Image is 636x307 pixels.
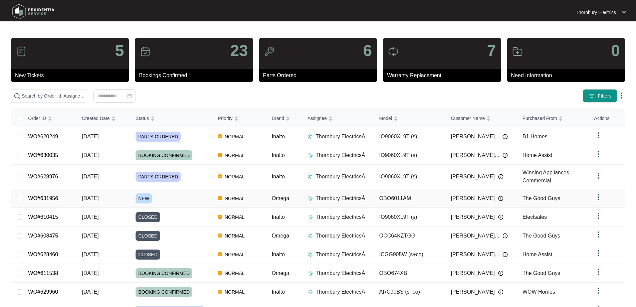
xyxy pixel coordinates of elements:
img: Vercel Logo [218,134,222,138]
span: [PERSON_NAME]... [451,232,499,240]
img: dropdown arrow [594,231,602,239]
td: IO9060XL9T (s) [374,146,446,165]
p: 0 [611,43,620,59]
p: New Tickets [15,71,129,80]
span: Customer Name [451,115,485,122]
img: Info icon [502,233,508,239]
span: [DATE] [82,152,98,158]
td: OBO6011AM [374,189,446,208]
p: Thornbury ElectricsÂ [315,133,365,141]
span: Electsales [522,214,547,220]
img: Vercel Logo [218,271,222,275]
button: filter iconFilters [583,89,617,103]
span: The Good Guys [522,195,560,201]
span: CLOSED [136,231,160,241]
span: [DATE] [82,214,98,220]
th: Actions [589,110,625,127]
img: Vercel Logo [218,252,222,256]
span: [DATE] [82,252,98,257]
span: [DATE] [82,134,98,139]
a: WO#611538 [28,270,58,276]
img: Vercel Logo [218,196,222,200]
img: dropdown arrow [594,150,602,158]
p: Parts Ordered [263,71,377,80]
img: Assigner Icon [307,153,313,158]
span: PARTS ORDERED [136,132,181,142]
span: Status [136,115,149,122]
p: Thornbury ElectricsÂ [315,251,365,259]
span: [PERSON_NAME] [451,269,495,277]
span: Omega [272,195,289,201]
span: [PERSON_NAME] [451,194,495,202]
a: WO#628976 [28,174,58,179]
span: Home Assist [522,152,552,158]
p: 5 [115,43,124,59]
img: Info icon [498,214,503,220]
a: WO#620249 [28,134,58,139]
span: NORMAL [222,269,247,277]
p: 23 [230,43,248,59]
img: Vercel Logo [218,153,222,157]
span: NORMAL [222,288,247,296]
th: Purchased From [517,110,589,127]
img: dropdown arrow [594,287,602,295]
span: Home Assist [522,252,552,257]
span: Inalto [272,134,285,139]
th: Brand [266,110,302,127]
span: Inalto [272,174,285,179]
p: Warranty Replacement [387,71,501,80]
img: Assigner Icon [307,174,313,179]
img: Vercel Logo [218,290,222,294]
span: [PERSON_NAME]... [451,251,499,259]
td: IO9060XL9T (s) [374,127,446,146]
img: dropdown arrow [594,249,602,257]
p: Thornbury Electrics [576,9,616,16]
img: Vercel Logo [218,215,222,219]
span: [PERSON_NAME] [451,173,495,181]
span: NORMAL [222,173,247,181]
span: Inalto [272,152,285,158]
p: 6 [363,43,372,59]
span: NEW [136,193,152,203]
span: Purchased From [522,115,557,122]
th: Status [130,110,213,127]
th: Assignee [302,110,374,127]
span: [DATE] [82,233,98,239]
p: Thornbury ElectricsÂ [315,232,365,240]
span: NORMAL [222,194,247,202]
img: Assigner Icon [307,214,313,220]
span: [DATE] [82,195,98,201]
span: The Good Guys [522,270,560,276]
a: WO#610415 [28,214,58,220]
td: OCC64KZTGG [374,226,446,245]
img: Assigner Icon [307,196,313,201]
span: B1 Homes [522,134,548,139]
span: NORMAL [222,213,247,221]
img: icon [264,46,275,57]
img: Assigner Icon [307,233,313,239]
span: The Good Guys [522,233,560,239]
span: [PERSON_NAME]... [451,133,499,141]
span: Assignee [307,115,327,122]
th: Priority [213,110,266,127]
p: Need Information [511,71,625,80]
span: [DATE] [82,289,98,295]
span: Omega [272,233,289,239]
p: Thornbury ElectricsÂ [315,288,365,296]
img: Vercel Logo [218,174,222,178]
a: WO#629960 [28,289,58,295]
span: [PERSON_NAME] [451,213,495,221]
span: BOOKING CONFIRMED [136,150,192,160]
img: Info icon [498,174,503,179]
span: Winning Appliances Commercial [522,170,569,183]
input: Search by Order Id, Assignee Name, Customer Name, Brand and Model [22,92,85,100]
img: Assigner Icon [307,134,313,139]
span: Model [379,115,392,122]
img: icon [388,46,399,57]
span: Inalto [272,252,285,257]
th: Customer Name [445,110,517,127]
p: Thornbury ElectricsÂ [315,194,365,202]
img: residentia service logo [10,2,57,22]
span: Inalto [272,214,285,220]
span: NORMAL [222,232,247,240]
